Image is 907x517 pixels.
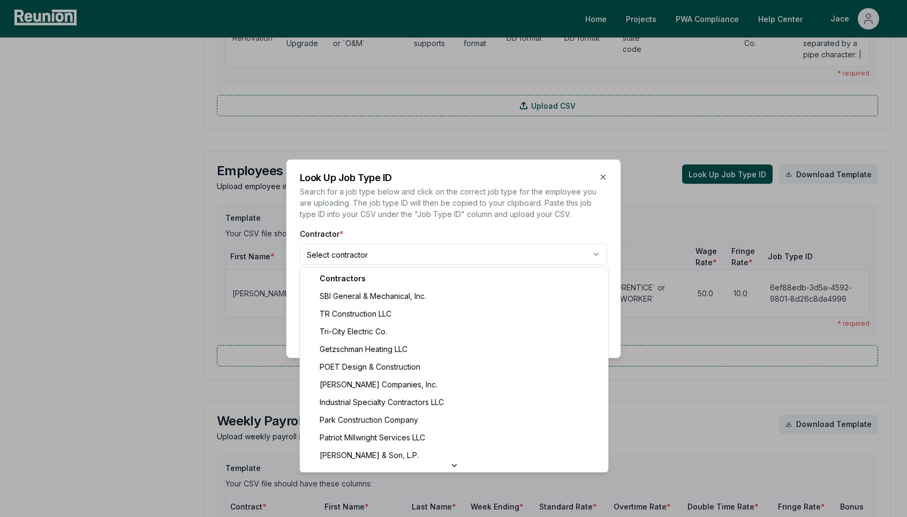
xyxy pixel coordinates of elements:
[303,269,606,287] div: Contractors
[320,290,426,302] span: SBI General & Mechanical, Inc.
[320,396,444,408] span: Industrial Specialty Contractors LLC
[320,449,419,461] span: [PERSON_NAME] & Son, L.P.
[320,326,387,337] span: Tri-City Electric Co.
[320,308,391,319] span: TR Construction LLC
[320,414,418,425] span: Park Construction Company
[320,432,425,443] span: Patriot Millwright Services LLC
[320,343,407,355] span: Getzschman Heating LLC
[320,379,437,390] span: [PERSON_NAME] Companies, Inc.
[320,361,420,372] span: POET Design & Construction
